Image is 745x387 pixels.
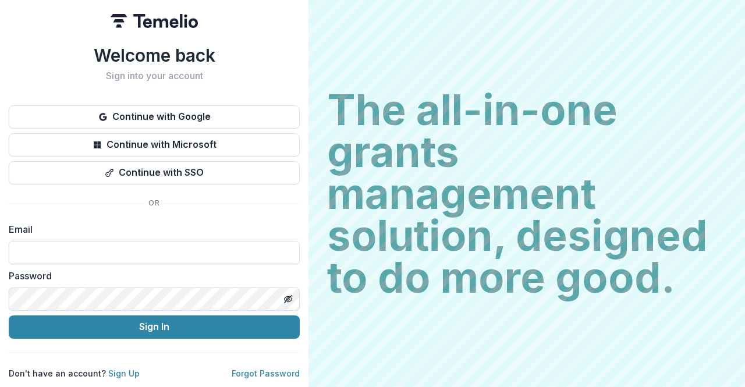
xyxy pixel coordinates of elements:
h1: Welcome back [9,45,300,66]
p: Don't have an account? [9,367,140,379]
label: Password [9,269,293,283]
h2: Sign into your account [9,70,300,81]
button: Toggle password visibility [279,290,297,308]
a: Forgot Password [232,368,300,378]
button: Sign In [9,315,300,339]
button: Continue with SSO [9,161,300,184]
img: Temelio [111,14,198,28]
button: Continue with Google [9,105,300,129]
label: Email [9,222,293,236]
button: Continue with Microsoft [9,133,300,157]
a: Sign Up [108,368,140,378]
